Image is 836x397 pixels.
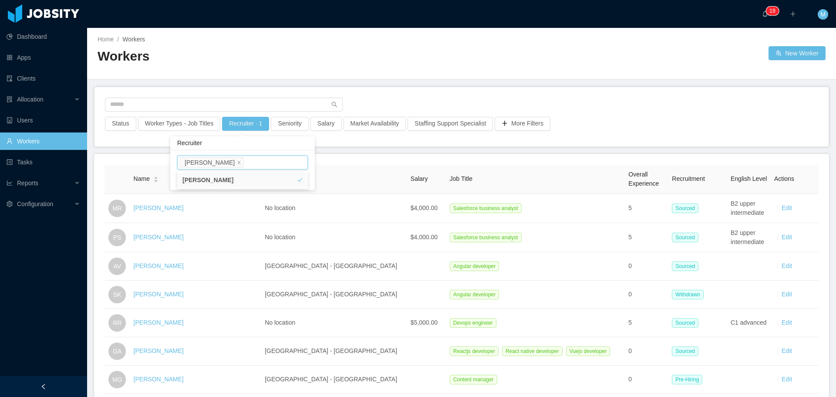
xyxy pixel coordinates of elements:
[450,233,522,242] span: Salesforce business analyst
[727,309,771,337] td: C1 advanced
[7,153,80,171] a: icon: profileTasks
[769,7,772,15] p: 1
[566,346,610,356] span: Vuejs developer
[411,204,438,211] span: $4,000.00
[625,252,668,281] td: 0
[450,290,499,299] span: Angular developer
[766,7,779,15] sup: 19
[112,200,122,217] span: MR
[672,290,704,299] span: Withdrawn
[820,9,826,20] span: M
[237,160,241,166] i: icon: close
[17,200,53,207] span: Configuration
[153,176,158,178] i: icon: caret-up
[762,11,768,17] i: icon: bell
[672,261,698,271] span: Sourced
[672,291,707,298] a: Withdrawn
[7,201,13,207] i: icon: setting
[625,223,668,252] td: 5
[105,117,136,131] button: Status
[411,319,438,326] span: $5,000.00
[672,346,698,356] span: Sourced
[727,223,771,252] td: B2 upper intermediate
[782,234,792,241] a: Edit
[782,376,792,383] a: Edit
[790,11,796,17] i: icon: plus
[261,309,407,337] td: No location
[7,28,80,45] a: icon: pie-chartDashboard
[450,346,499,356] span: Reactjs developer
[331,102,337,108] i: icon: search
[261,252,407,281] td: [GEOGRAPHIC_DATA] - [GEOGRAPHIC_DATA]
[112,371,122,388] span: MG
[222,117,269,131] button: Recruiter · 1
[113,314,121,332] span: RR
[672,262,702,269] a: Sourced
[731,175,767,182] span: English Level
[271,117,308,131] button: Seniority
[502,346,563,356] span: React native developer
[450,175,472,182] span: Job Title
[117,36,119,43] span: /
[408,117,493,131] button: Staffing Support Specialist
[495,117,550,131] button: icon: plusMore Filters
[672,319,702,326] a: Sourced
[411,234,438,241] span: $4,000.00
[134,319,184,326] a: [PERSON_NAME]
[7,49,80,66] a: icon: appstoreApps
[672,233,698,242] span: Sourced
[782,291,792,298] a: Edit
[261,366,407,394] td: [GEOGRAPHIC_DATA] - [GEOGRAPHIC_DATA]
[7,132,80,150] a: icon: userWorkers
[153,179,158,181] i: icon: caret-down
[411,175,428,182] span: Salary
[134,174,150,183] span: Name
[261,223,407,252] td: No location
[170,136,315,150] div: Recruiter
[782,347,792,354] a: Edit
[134,204,184,211] a: [PERSON_NAME]
[7,112,80,129] a: icon: robotUsers
[782,319,792,326] a: Edit
[450,261,499,271] span: Angular developer
[625,337,668,366] td: 0
[261,281,407,309] td: [GEOGRAPHIC_DATA] - [GEOGRAPHIC_DATA]
[772,7,775,15] p: 9
[261,337,407,366] td: [GEOGRAPHIC_DATA] - [GEOGRAPHIC_DATA]
[344,117,406,131] button: Market Availability
[261,194,407,223] td: No location
[122,36,145,43] span: Workers
[310,117,342,131] button: Salary
[672,318,698,328] span: Sourced
[153,175,158,181] div: Sort
[17,96,44,103] span: Allocation
[98,48,462,65] h2: Workers
[625,366,668,394] td: 0
[180,157,244,168] li: Miguel Rodrigues
[185,158,235,167] div: [PERSON_NAME]
[672,204,702,211] a: Sourced
[113,229,121,246] span: PS
[625,309,668,337] td: 5
[297,177,303,183] i: icon: check
[450,318,496,328] span: Devops engineer
[672,347,702,354] a: Sourced
[625,281,668,309] td: 0
[138,117,220,131] button: Worker Types - Job Titles
[625,194,668,223] td: 5
[672,234,702,241] a: Sourced
[113,343,121,360] span: GA
[7,96,13,102] i: icon: solution
[782,204,792,211] a: Edit
[672,376,706,383] a: Pre-Hiring
[134,291,184,298] a: [PERSON_NAME]
[774,175,794,182] span: Actions
[113,258,121,275] span: AV
[134,376,184,383] a: [PERSON_NAME]
[98,36,114,43] a: Home
[782,262,792,269] a: Edit
[17,180,38,187] span: Reports
[134,262,184,269] a: [PERSON_NAME]
[672,175,705,182] span: Recruitment
[769,46,826,60] a: icon: usergroup-addNew Worker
